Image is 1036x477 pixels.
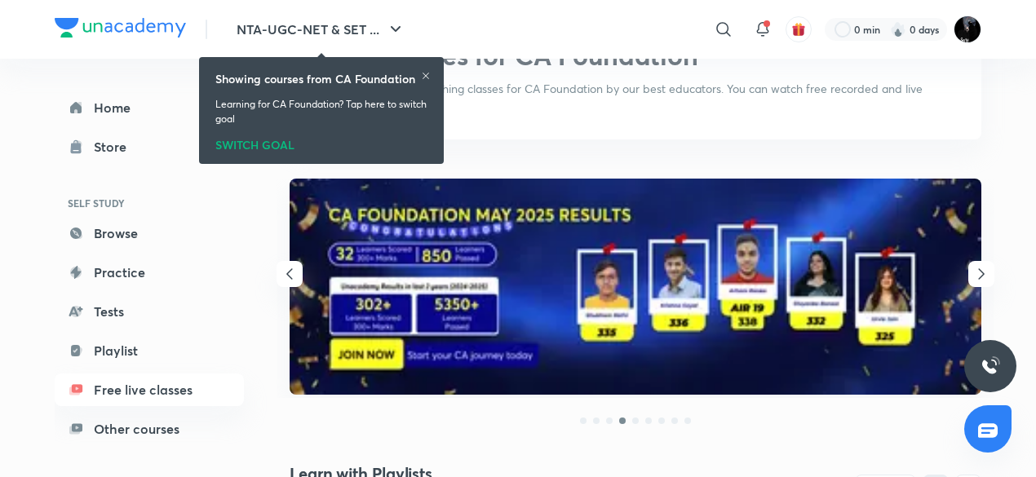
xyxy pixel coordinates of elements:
p: Learning for CA Foundation? Tap here to switch goal [215,97,427,126]
a: Store [55,130,244,163]
a: Practice [55,256,244,289]
a: Browse [55,217,244,250]
img: banner [290,179,981,395]
a: Home [55,91,244,124]
h6: Showing courses from CA Foundation [215,70,415,87]
div: Store [94,137,136,157]
img: ttu [981,356,1000,376]
p: Watch free online coaching classes for CA Foundation by our best educators. You can watch free re... [322,81,949,113]
button: NTA-UGC-NET & SET ... [227,13,415,46]
a: Free live classes [55,373,244,406]
h1: Free classes for CA Foundation [322,40,698,71]
a: Playlist [55,334,244,367]
a: Other courses [55,413,244,445]
button: avatar [786,16,812,42]
img: Company Logo [55,18,186,38]
div: SWITCH GOAL [215,133,427,151]
a: Company Logo [55,18,186,42]
img: Mini John [954,15,981,43]
a: banner [290,179,981,397]
a: Tests [55,295,244,328]
img: streak [890,21,906,38]
h6: SELF STUDY [55,189,244,217]
img: avatar [791,22,806,37]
